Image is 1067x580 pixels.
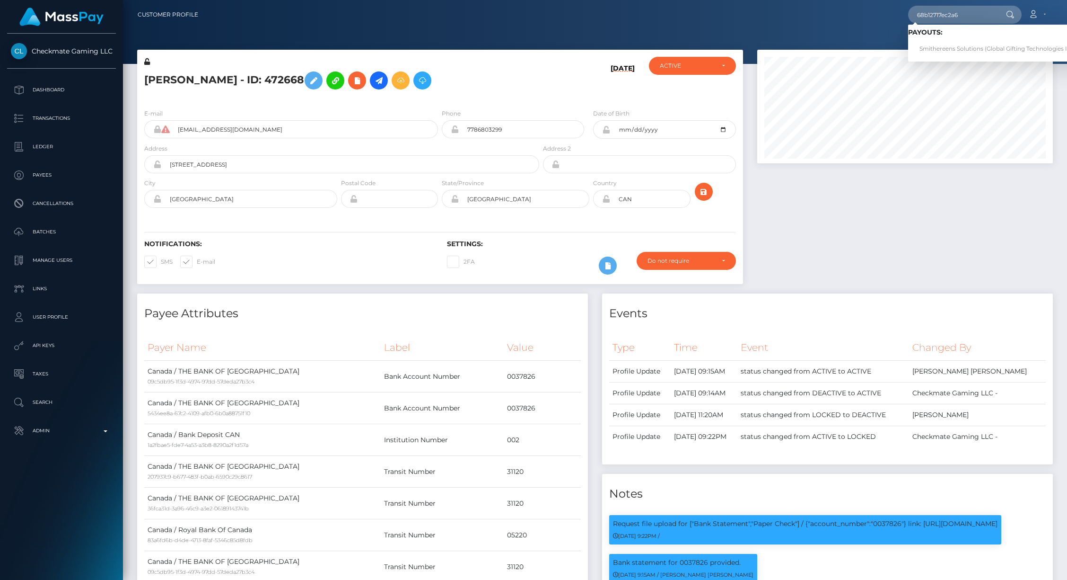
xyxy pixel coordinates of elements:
[381,335,504,361] th: Label
[7,163,116,187] a: Payees
[11,310,112,324] p: User Profile
[144,335,381,361] th: Payer Name
[909,335,1046,361] th: Changed By
[144,305,581,322] h4: Payee Attributes
[7,78,116,102] a: Dashboard
[7,391,116,414] a: Search
[613,558,753,568] p: Bank statement for 0037826 provided.
[148,473,252,480] small: 207937c9-b677-483f-b0ab-6590c29c8617
[144,179,156,187] label: City
[148,505,249,512] small: 36fca31d-3a96-46c9-a3e2-06189143741b
[909,404,1046,426] td: [PERSON_NAME]
[148,537,253,544] small: 83a6fd6b-d4de-4713-8faf-5346c85d8fdb
[144,456,381,488] td: Canada / THE BANK OF [GEOGRAPHIC_DATA]
[7,107,116,130] a: Transactions
[609,335,671,361] th: Type
[613,533,660,539] small: [DATE] 9:22PM /
[11,196,112,211] p: Cancellations
[908,6,997,24] input: Search...
[144,256,173,268] label: SMS
[19,8,104,26] img: MassPay Logo
[138,5,198,25] a: Customer Profile
[504,456,581,488] td: 31120
[7,192,116,215] a: Cancellations
[11,339,112,353] p: API Keys
[504,335,581,361] th: Value
[671,426,737,448] td: [DATE] 09:22PM
[671,335,737,361] th: Time
[370,71,388,89] a: Initiate Payout
[737,383,909,404] td: status changed from DEACTIVE to ACTIVE
[909,426,1046,448] td: Checkmate Gaming LLC -
[660,62,714,70] div: ACTIVE
[647,257,714,265] div: Do not require
[447,240,735,248] h6: Settings:
[11,367,112,381] p: Taxes
[609,305,1046,322] h4: Events
[909,361,1046,383] td: [PERSON_NAME] [PERSON_NAME]
[593,179,617,187] label: Country
[11,83,112,97] p: Dashboard
[909,383,1046,404] td: Checkmate Gaming LLC -
[737,361,909,383] td: status changed from ACTIVE to ACTIVE
[613,571,753,578] small: [DATE] 9:15AM / [PERSON_NAME] [PERSON_NAME]
[7,419,116,443] a: Admin
[148,569,254,575] small: 09c5db95-1f3d-4974-97dd-57deda27b3c4
[144,67,534,94] h5: [PERSON_NAME] - ID: 472668
[447,256,475,268] label: 2FA
[11,168,112,182] p: Payees
[144,488,381,519] td: Canada / THE BANK OF [GEOGRAPHIC_DATA]
[593,109,630,118] label: Date of Birth
[7,47,116,55] span: Checkmate Gaming LLC
[637,252,736,270] button: Do not require
[381,393,504,424] td: Bank Account Number
[7,334,116,357] a: API Keys
[671,383,737,404] td: [DATE] 09:14AM
[180,256,215,268] label: E-mail
[144,519,381,551] td: Canada / Royal Bank Of Canada
[671,404,737,426] td: [DATE] 11:20AM
[11,424,112,438] p: Admin
[11,111,112,125] p: Transactions
[144,240,433,248] h6: Notifications:
[144,361,381,393] td: Canada / THE BANK OF [GEOGRAPHIC_DATA]
[609,486,1046,502] h4: Notes
[442,109,461,118] label: Phone
[161,125,169,133] i: Cannot communicate with payees of this client directly
[7,362,116,386] a: Taxes
[381,456,504,488] td: Transit Number
[609,426,671,448] td: Profile Update
[504,361,581,393] td: 0037826
[7,305,116,329] a: User Profile
[11,282,112,296] p: Links
[7,220,116,244] a: Batches
[381,488,504,519] td: Transit Number
[144,144,167,153] label: Address
[504,519,581,551] td: 05220
[609,404,671,426] td: Profile Update
[144,109,163,118] label: E-mail
[504,393,581,424] td: 0037826
[11,225,112,239] p: Batches
[737,426,909,448] td: status changed from ACTIVE to LOCKED
[381,361,504,393] td: Bank Account Number
[144,424,381,456] td: Canada / Bank Deposit CAN
[144,393,381,424] td: Canada / THE BANK OF [GEOGRAPHIC_DATA]
[11,140,112,154] p: Ledger
[504,488,581,519] td: 31120
[381,519,504,551] td: Transit Number
[341,179,376,187] label: Postal Code
[11,253,112,268] p: Manage Users
[671,361,737,383] td: [DATE] 09:15AM
[649,57,735,75] button: ACTIVE
[7,135,116,159] a: Ledger
[609,383,671,404] td: Profile Update
[442,179,484,187] label: State/Province
[11,395,112,410] p: Search
[11,43,27,59] img: Checkmate Gaming LLC
[7,277,116,301] a: Links
[543,144,571,153] label: Address 2
[504,424,581,456] td: 002
[609,361,671,383] td: Profile Update
[613,519,997,529] p: Request file upload for ["Bank Statement","Paper Check"] / {"account_number":"0037826"} link: [UR...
